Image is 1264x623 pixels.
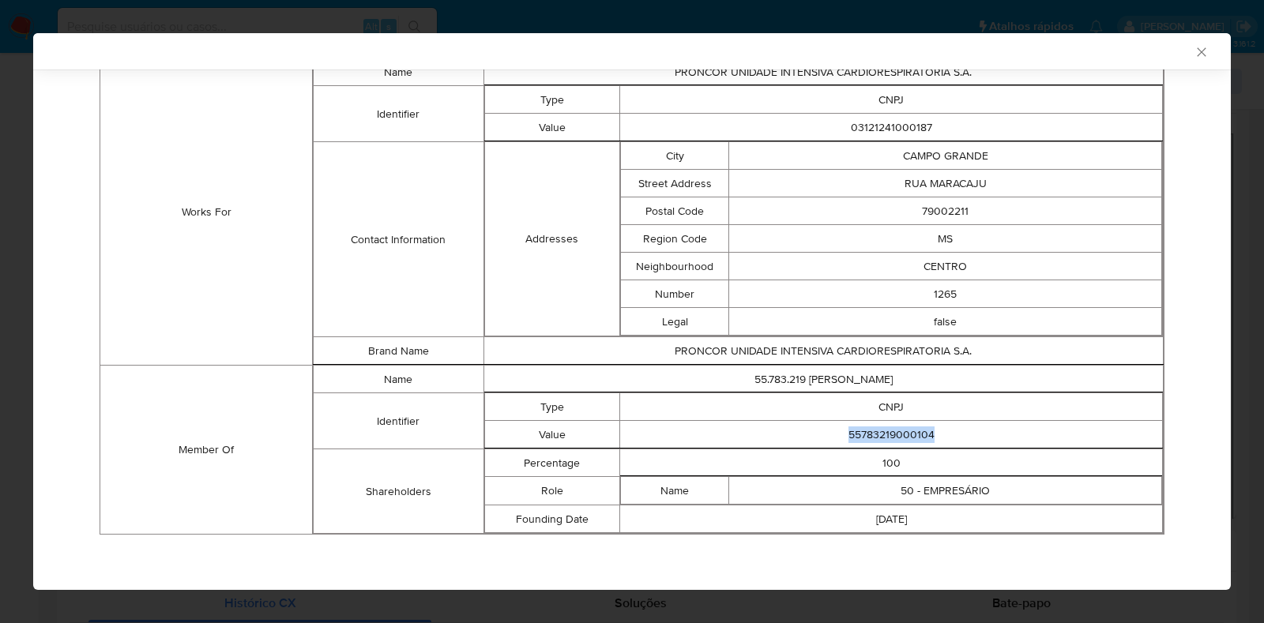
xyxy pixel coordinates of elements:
[729,280,1162,308] td: 1265
[621,170,729,197] td: Street Address
[620,505,1163,533] td: [DATE]
[100,366,313,535] td: Member Of
[314,393,483,449] td: Identifier
[620,421,1163,448] td: 55783219000104
[621,477,729,505] td: Name
[620,449,1163,477] td: 100
[620,114,1163,141] td: 03121241000187
[621,280,729,308] td: Number
[729,197,1162,225] td: 79002211
[484,505,620,533] td: Founding Date
[484,114,620,141] td: Value
[621,142,729,170] td: City
[484,449,620,477] td: Percentage
[621,308,729,336] td: Legal
[484,421,620,448] td: Value
[100,58,313,366] td: Works For
[1194,44,1208,58] button: Fechar a janela
[314,86,483,142] td: Identifier
[729,308,1162,336] td: false
[729,477,1162,505] td: 50 - EMPRESÁRIO
[33,33,1231,590] div: closure-recommendation-modal
[621,253,729,280] td: Neighbourhood
[729,253,1162,280] td: CENTRO
[729,170,1162,197] td: RUA MARACAJU
[483,58,1164,86] td: PRONCOR UNIDADE INTENSIVA CARDIORESPIRATORIA S.A.
[620,86,1163,114] td: CNPJ
[729,225,1162,253] td: MS
[620,393,1163,421] td: CNPJ
[484,142,620,336] td: Addresses
[483,366,1164,393] td: 55.783.219 [PERSON_NAME]
[314,337,483,365] td: Brand Name
[729,142,1162,170] td: CAMPO GRANDE
[484,86,620,114] td: Type
[484,393,620,421] td: Type
[314,142,483,337] td: Contact Information
[314,449,483,534] td: Shareholders
[484,477,620,505] td: Role
[621,225,729,253] td: Region Code
[314,366,483,393] td: Name
[621,197,729,225] td: Postal Code
[314,58,483,86] td: Name
[483,337,1164,365] td: PRONCOR UNIDADE INTENSIVA CARDIORESPIRATORIA S.A.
